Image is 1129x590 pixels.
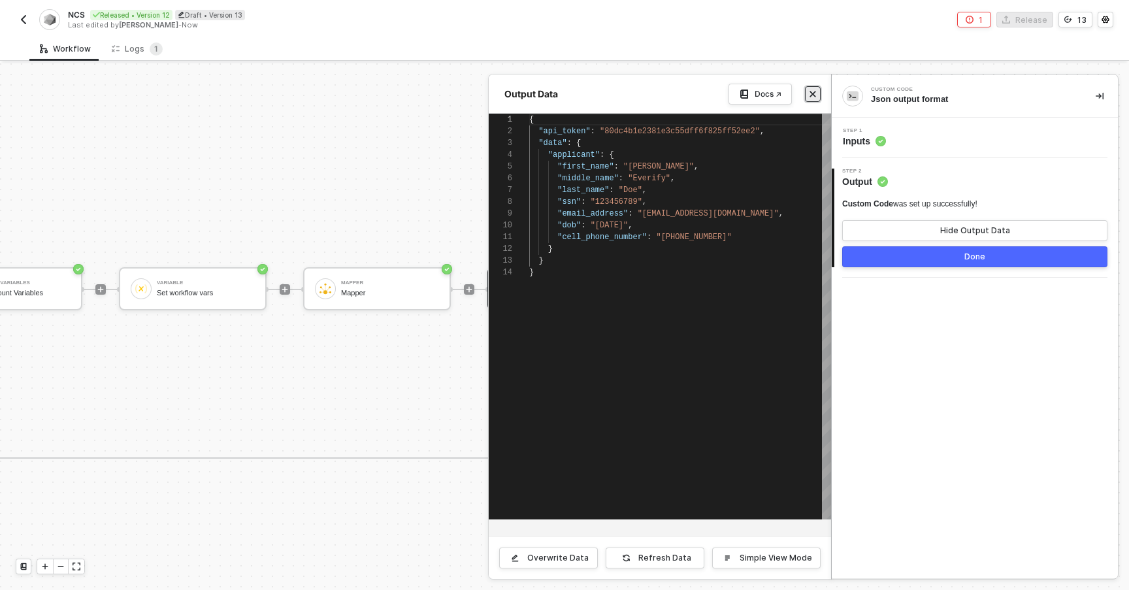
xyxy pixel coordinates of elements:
span: icon-settings [1102,16,1109,24]
span: } [529,268,534,277]
span: { [576,139,581,148]
span: "first_name" [557,162,614,171]
span: } [548,244,553,254]
div: Custom Code [871,87,1067,92]
a: Docs ↗ [728,84,792,105]
div: 6 [489,172,512,184]
div: was set up successfully! [842,199,977,210]
button: 1 [957,12,991,27]
span: icon-collapse-right [1096,92,1104,100]
span: , [642,186,647,195]
span: Output [842,175,888,188]
span: Inputs [843,135,886,148]
span: , [760,127,764,136]
span: "[EMAIL_ADDRESS][DOMAIN_NAME]" [638,209,779,218]
span: "last_name" [557,186,609,195]
span: { [529,115,534,124]
span: : [647,233,651,242]
div: Json output format [871,93,1075,105]
div: Released • Version 12 [90,10,172,20]
div: 7 [489,184,512,196]
div: 4 [489,149,512,161]
span: "[PHONE_NUMBER]" [656,233,731,242]
span: { [609,150,614,159]
span: } [538,256,543,265]
span: : [609,186,614,195]
span: icon-close [809,90,817,98]
span: icon-edit [178,11,185,18]
span: : [628,209,632,218]
span: "Everify" [628,174,670,183]
span: "middle_name" [557,174,619,183]
button: Close [805,86,821,102]
div: 12 [489,243,512,255]
div: 3 [489,137,512,149]
img: integration-icon [44,14,55,25]
button: 13 [1058,12,1092,27]
div: Logs [112,42,163,56]
span: "dob" [557,221,581,230]
span: "80dc4b1e2381e3c55dff6f825ff52ee2" [600,127,760,136]
span: NCS [68,9,85,20]
span: icon-error-page [966,16,974,24]
button: Done [842,246,1107,267]
span: : [581,197,585,206]
span: icon-expand [73,563,80,570]
div: 1 [979,14,983,25]
span: "ssn" [557,197,581,206]
img: integration-icon [847,90,859,102]
button: Simple View Mode [712,548,821,568]
div: 1 [489,114,512,125]
div: 5 [489,161,512,172]
div: 14 [489,267,512,278]
span: , [642,197,647,206]
button: Hide Output Data [842,220,1107,241]
span: , [694,162,698,171]
span: icon-versioning [1064,16,1072,24]
span: : [614,162,619,171]
div: Refresh Data [638,553,691,563]
span: "cell_phone_number" [557,233,647,242]
img: back [18,14,29,25]
div: Output Data [499,88,563,101]
div: 13 [1077,14,1087,25]
div: 2 [489,125,512,137]
sup: 1 [150,42,163,56]
span: Step 1 [843,128,886,133]
div: Last edited by - Now [68,20,563,30]
span: , [628,221,632,230]
span: icon-play [41,563,49,570]
span: , [779,209,783,218]
div: Simple View Mode [740,553,812,563]
span: "api_token" [538,127,590,136]
div: Workflow [40,44,91,54]
button: back [16,12,31,27]
span: : [591,127,595,136]
textarea: Editor content;Press Alt+F1 for Accessibility Options. [529,114,530,125]
button: Refresh Data [606,548,704,568]
span: Step 2 [842,169,888,174]
span: icon-minus [57,563,65,570]
span: : [567,139,572,148]
div: 11 [489,231,512,243]
span: "[PERSON_NAME]" [623,162,694,171]
span: "email_address" [557,209,628,218]
div: Docs ↗ [755,89,781,99]
div: 8 [489,196,512,208]
div: 10 [489,220,512,231]
span: "data" [538,139,566,148]
div: Hide Output Data [940,225,1010,236]
span: "[DATE]" [591,221,629,230]
span: Custom Code [842,199,893,208]
div: Step 1Inputs [832,128,1118,148]
span: : [581,221,585,230]
span: 1 [154,44,158,54]
button: Release [996,12,1053,27]
div: Overwrite Data [527,553,589,563]
div: 9 [489,208,512,220]
div: 13 [489,255,512,267]
span: "applicant" [548,150,600,159]
span: "Doe" [619,186,642,195]
div: Draft • Version 13 [175,10,245,20]
span: , [670,174,675,183]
